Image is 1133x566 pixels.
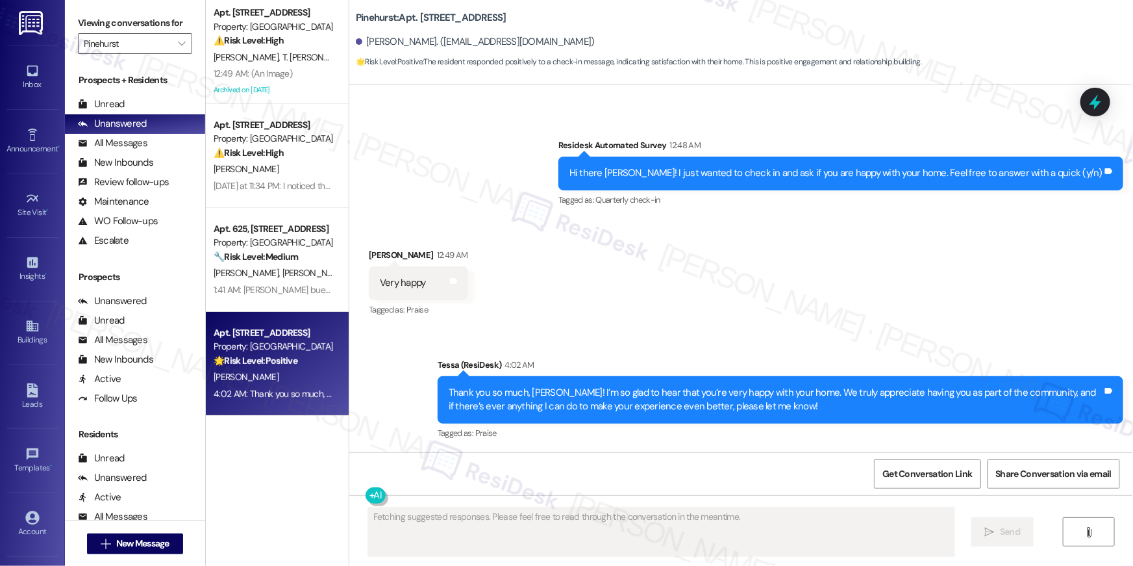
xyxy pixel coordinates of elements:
[214,6,334,19] div: Apt. [STREET_ADDRESS]
[78,333,147,347] div: All Messages
[501,358,534,372] div: 4:02 AM
[356,35,595,49] div: [PERSON_NAME]. ([EMAIL_ADDRESS][DOMAIN_NAME])
[214,284,699,296] div: 1:41 AM: [PERSON_NAME] buenas tardes ya [PERSON_NAME] el pago tengo los money order pase por la o...
[438,358,1123,376] div: Tessa (ResiDesk)
[596,194,660,205] span: Quarterly check-in
[87,534,183,554] button: New Message
[78,136,147,150] div: All Messages
[6,251,58,287] a: Insights •
[882,467,972,481] span: Get Conversation Link
[84,33,171,54] input: All communities
[214,267,282,279] span: [PERSON_NAME]
[356,57,423,67] strong: 🌟 Risk Level: Positive
[214,236,334,250] div: Property: [GEOGRAPHIC_DATA]
[214,118,334,132] div: Apt. [STREET_ADDRESS]
[449,386,1102,414] div: Thank you so much, [PERSON_NAME]! I’m so glad to hear that you’re very happy with your home. We t...
[988,459,1120,489] button: Share Conversation via email
[356,11,506,25] b: Pinehurst: Apt. [STREET_ADDRESS]
[78,510,147,524] div: All Messages
[78,353,153,367] div: New Inbounds
[19,11,45,35] img: ResiDesk Logo
[214,68,292,79] div: 12:49 AM: (An Image)
[971,517,1034,547] button: Send
[475,428,497,439] span: Praise
[78,195,149,209] div: Maintenance
[6,443,58,478] a: Templates •
[214,355,297,367] strong: 🌟 Risk Level: Positive
[214,326,334,340] div: Apt. [STREET_ADDRESS]
[78,392,138,405] div: Follow Ups
[78,13,192,33] label: Viewing conversations for
[558,190,1123,209] div: Tagged as:
[78,294,147,308] div: Unanswered
[212,82,335,98] div: Archived on [DATE]
[78,117,147,131] div: Unanswered
[78,314,125,328] div: Unread
[214,371,279,383] span: [PERSON_NAME]
[356,55,921,69] span: : The resident responded positively to a check-in message, indicating satisfaction with their hom...
[116,537,169,550] span: New Message
[214,180,607,192] div: [DATE] at 11:34 PM: I noticed the disposal issue the first time I tried to use it as well but tha...
[65,428,205,441] div: Residents
[438,424,1123,443] div: Tagged as:
[45,270,47,279] span: •
[78,491,121,504] div: Active
[78,234,129,248] div: Escalate
[214,132,334,146] div: Property: [GEOGRAPHIC_DATA]
[214,163,279,175] span: [PERSON_NAME]
[6,60,58,95] a: Inbox
[1000,525,1020,539] span: Send
[214,222,334,236] div: Apt. 625, [STREET_ADDRESS]
[214,147,284,159] strong: ⚠️ Risk Level: High
[874,459,980,489] button: Get Conversation Link
[178,38,185,49] i: 
[78,97,125,111] div: Unread
[78,471,147,485] div: Unanswered
[78,214,158,228] div: WO Follow-ups
[282,267,414,279] span: [PERSON_NAME] [PERSON_NAME]
[214,20,334,34] div: Property: [GEOGRAPHIC_DATA]
[47,206,49,215] span: •
[65,270,205,284] div: Prospects
[380,276,426,290] div: Very happy
[214,51,282,63] span: [PERSON_NAME]
[434,248,468,262] div: 12:49 AM
[50,461,52,470] span: •
[214,251,298,263] strong: 🔧 Risk Level: Medium
[985,527,995,537] i: 
[6,315,58,350] a: Buildings
[78,372,121,386] div: Active
[65,73,205,87] div: Prospects + Residents
[667,138,701,152] div: 12:48 AM
[996,467,1112,481] span: Share Conversation via email
[558,138,1123,157] div: Residesk Automated Survey
[101,539,110,549] i: 
[6,188,58,223] a: Site Visit •
[78,175,169,189] div: Review follow-ups
[6,507,58,542] a: Account
[369,300,467,319] div: Tagged as:
[369,248,467,266] div: [PERSON_NAME]
[368,508,954,556] textarea: Fetching suggested responses. Please feel free to read through the conversation in the meantime.
[406,304,428,315] span: Praise
[214,340,334,354] div: Property: [GEOGRAPHIC_DATA]
[569,166,1102,180] div: Hi there [PERSON_NAME]! I just wanted to check in and ask if you are happy with your home. Feel f...
[1084,527,1094,537] i: 
[282,51,355,63] span: T. [PERSON_NAME]
[58,142,60,151] span: •
[6,379,58,415] a: Leads
[78,156,153,170] div: New Inbounds
[78,452,125,465] div: Unread
[214,34,284,46] strong: ⚠️ Risk Level: High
